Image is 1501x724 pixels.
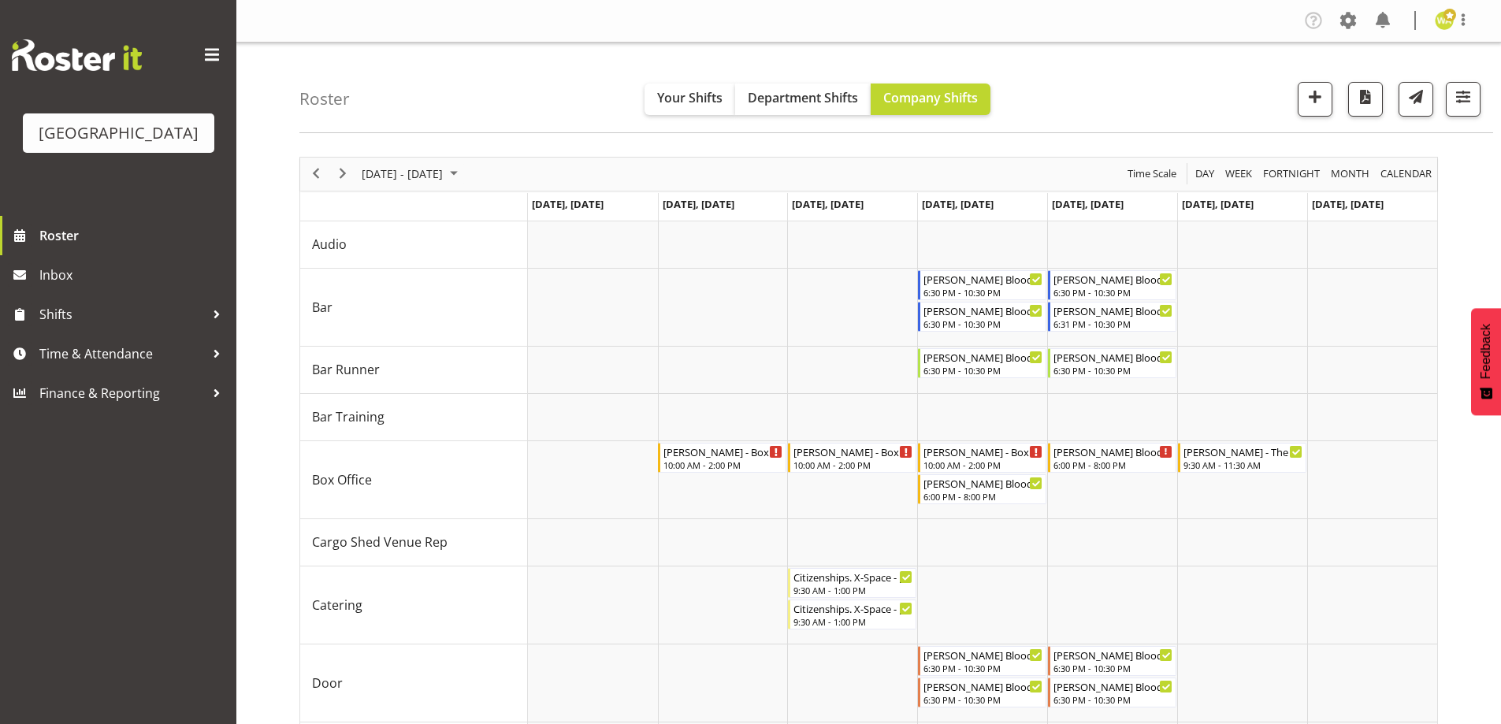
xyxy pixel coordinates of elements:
div: 6:31 PM - 10:30 PM [1053,317,1172,330]
span: [DATE], [DATE] [922,197,994,211]
div: Catering"s event - Citizenships. X-Space - Amanda Clark Begin From Wednesday, September 3, 2025 a... [788,568,916,598]
div: Bar"s event - Kevin Bloody Wilson - Aaron Smart Begin From Thursday, September 4, 2025 at 6:30:00... [918,302,1046,332]
span: [DATE], [DATE] [532,197,604,211]
div: [PERSON_NAME] - Box Office (Daytime Shifts) - Unfilled [793,444,912,459]
div: Box Office"s event - Wendy - The Orange Box - Ticketing Box Office - Wendy Auld Begin From Saturd... [1178,443,1306,473]
span: [DATE], [DATE] [792,197,864,211]
span: Fortnight [1261,164,1321,184]
div: Box Office"s event - Michelle - Kevin Bloody Wilson - Box office - Michelle Bradbury Begin From T... [918,474,1046,504]
span: Audio [312,235,347,254]
span: [DATE], [DATE] [1052,197,1124,211]
h4: Roster [299,90,350,108]
div: [PERSON_NAME] Bloody [PERSON_NAME] - [PERSON_NAME] [923,647,1042,663]
button: Send a list of all shifts for the selected filtered period to all rostered employees. [1399,82,1433,117]
span: Month [1329,164,1371,184]
div: previous period [303,158,329,191]
div: Door"s event - Kevin Bloody Wilson - Amanda Clark Begin From Friday, September 5, 2025 at 6:30:00... [1048,646,1176,676]
span: Inbox [39,263,228,287]
div: Box Office"s event - Wendy - Box Office (Daytime Shifts) - Unfilled Begin From Thursday, Septembe... [918,443,1046,473]
img: Rosterit website logo [12,39,142,71]
span: Roster [39,224,228,247]
div: 6:30 PM - 10:30 PM [923,317,1042,330]
div: [GEOGRAPHIC_DATA] [39,121,199,145]
button: Department Shifts [735,84,871,115]
td: Bar resource [300,269,528,347]
div: [PERSON_NAME] Bloody [PERSON_NAME] - Box office - Unfilled [1053,444,1172,459]
div: Box Office"s event - Ruby - Kevin Bloody Wilson - Box office - Unfilled Begin From Friday, Septem... [1048,443,1176,473]
div: 9:30 AM - 1:00 PM [793,584,912,596]
button: Previous [306,164,327,184]
button: Timeline Day [1193,164,1217,184]
div: Bar"s event - Kevin Bloody Wilson - Hanna Peters Begin From Friday, September 5, 2025 at 6:31:00 ... [1048,302,1176,332]
div: 6:30 PM - 10:30 PM [1053,286,1172,299]
span: Box Office [312,470,372,489]
button: Download a PDF of the roster according to the set date range. [1348,82,1383,117]
div: Bar Runner"s event - Kevin Bloody Wilson - Robin Hendriks Begin From Thursday, September 4, 2025 ... [918,348,1046,378]
button: August 2025 [359,164,465,184]
span: [DATE] - [DATE] [360,164,444,184]
td: Catering resource [300,566,528,644]
div: Box Office"s event - Wendy - Box Office (Daytime Shifts) - Unfilled Begin From Wednesday, Septemb... [788,443,916,473]
div: 6:30 PM - 10:30 PM [923,693,1042,706]
span: Time & Attendance [39,342,205,366]
div: 6:30 PM - 10:30 PM [923,662,1042,674]
div: 6:30 PM - 10:30 PM [923,364,1042,377]
div: 9:30 AM - 11:30 AM [1183,459,1302,471]
div: September 01 - 07, 2025 [356,158,467,191]
div: Box Office"s event - Wendy - Box Office (Daytime Shifts) - Unfilled Begin From Tuesday, September... [658,443,786,473]
button: Your Shifts [645,84,735,115]
button: Next [333,164,354,184]
div: Bar"s event - Kevin Bloody Wilson - Chris Darlington Begin From Thursday, September 4, 2025 at 6:... [918,270,1046,300]
button: Company Shifts [871,84,990,115]
div: [PERSON_NAME] Bloody [PERSON_NAME] - Box office - [PERSON_NAME] [923,475,1042,491]
div: [PERSON_NAME] Bloody [PERSON_NAME] - [PERSON_NAME] [923,349,1042,365]
td: Cargo Shed Venue Rep resource [300,519,528,566]
div: [PERSON_NAME] Bloody [PERSON_NAME] - [PERSON_NAME] [1053,647,1172,663]
div: 9:30 AM - 1:00 PM [793,615,912,628]
div: [PERSON_NAME] Bloody [PERSON_NAME] - [PERSON_NAME] [1053,678,1172,694]
div: 6:30 PM - 10:30 PM [1053,364,1172,377]
button: Timeline Month [1328,164,1373,184]
td: Bar Runner resource [300,347,528,394]
span: Day [1194,164,1216,184]
div: Door"s event - Kevin Bloody Wilson - Sumner Raos Begin From Thursday, September 4, 2025 at 6:30:0... [918,678,1046,707]
div: Citizenships. X-Space - [PERSON_NAME] [793,600,912,616]
span: calendar [1379,164,1433,184]
span: Department Shifts [748,89,858,106]
div: 10:00 AM - 2:00 PM [663,459,782,471]
div: Door"s event - Kevin Bloody Wilson - Aiddie Carnihan Begin From Thursday, September 4, 2025 at 6:... [918,646,1046,676]
div: 6:30 PM - 10:30 PM [923,286,1042,299]
button: Time Scale [1125,164,1180,184]
div: 6:00 PM - 8:00 PM [923,490,1042,503]
div: [PERSON_NAME] Bloody [PERSON_NAME] [1053,349,1172,365]
span: Bar Runner [312,360,380,379]
div: 6:00 PM - 8:00 PM [1053,459,1172,471]
div: Bar"s event - Kevin Bloody Wilson - Kelly Shepherd Begin From Friday, September 5, 2025 at 6:30:0... [1048,270,1176,300]
span: Company Shifts [883,89,978,106]
button: Add a new shift [1298,82,1332,117]
div: Citizenships. X-Space - [PERSON_NAME] [793,569,912,585]
div: [PERSON_NAME] Bloody [PERSON_NAME] - [PERSON_NAME] [923,271,1042,287]
span: Bar Training [312,407,385,426]
button: Fortnight [1261,164,1323,184]
button: Feedback - Show survey [1471,308,1501,415]
img: wendy-auld9530.jpg [1435,11,1454,30]
div: Door"s event - Kevin Bloody Wilson - Heather Powell Begin From Friday, September 5, 2025 at 6:30:... [1048,678,1176,707]
div: 6:30 PM - 10:30 PM [1053,662,1172,674]
div: next period [329,158,356,191]
td: Door resource [300,644,528,722]
div: [PERSON_NAME] - Box Office (Daytime Shifts) - Unfilled [663,444,782,459]
span: [DATE], [DATE] [1312,197,1384,211]
div: [PERSON_NAME] Bloody [PERSON_NAME] [923,678,1042,694]
span: Cargo Shed Venue Rep [312,533,448,551]
div: [PERSON_NAME] - The Orange Box - Ticketing Box Office - [PERSON_NAME] [1183,444,1302,459]
div: [PERSON_NAME] Bloody [PERSON_NAME] - [PERSON_NAME] [1053,271,1172,287]
span: Shifts [39,303,205,326]
span: [DATE], [DATE] [663,197,734,211]
button: Month [1378,164,1435,184]
button: Timeline Week [1223,164,1255,184]
span: Door [312,674,343,692]
div: [PERSON_NAME] Bloody [PERSON_NAME] [923,303,1042,318]
div: 6:30 PM - 10:30 PM [1053,693,1172,706]
td: Box Office resource [300,441,528,519]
